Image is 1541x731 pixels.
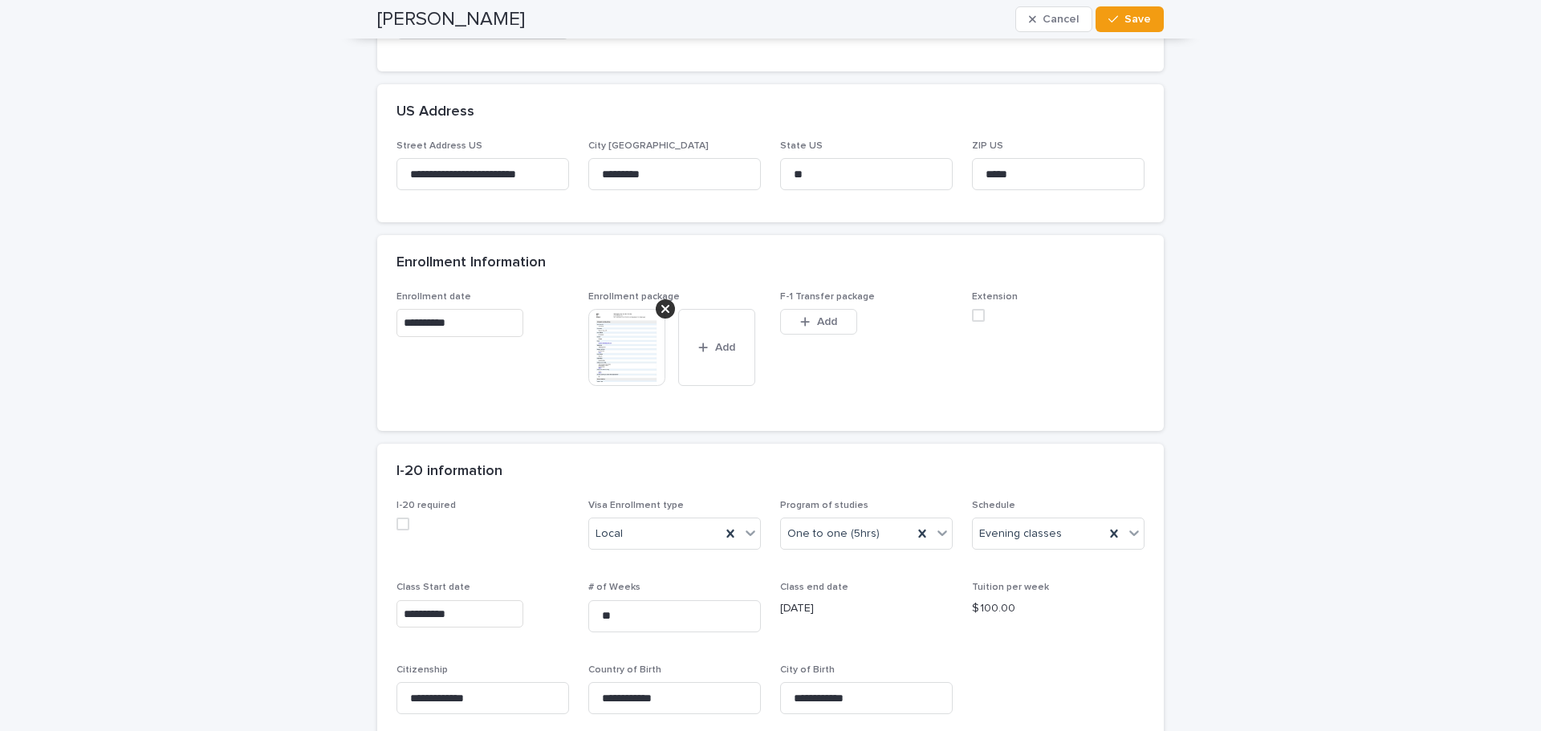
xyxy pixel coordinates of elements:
[588,665,661,675] span: Country of Birth
[780,141,823,151] span: State US
[715,342,735,353] span: Add
[787,526,880,542] span: One to one (5hrs)
[979,526,1062,542] span: Evening classes
[780,600,953,617] p: [DATE]
[972,583,1049,592] span: Tuition per week
[588,141,709,151] span: City [GEOGRAPHIC_DATA]
[588,583,640,592] span: # of Weeks
[972,600,1145,617] p: $ 100.00
[780,665,835,675] span: City of Birth
[396,104,474,121] h2: US Address
[972,501,1015,510] span: Schedule
[588,501,684,510] span: Visa Enrollment type
[1096,6,1164,32] button: Save
[596,526,623,542] span: Local
[396,583,470,592] span: Class Start date
[377,8,525,31] h2: [PERSON_NAME]
[780,292,875,302] span: F-1 Transfer package
[396,292,471,302] span: Enrollment date
[1043,14,1079,25] span: Cancel
[396,463,502,481] h2: I-20 information
[1015,6,1092,32] button: Cancel
[972,292,1018,302] span: Extension
[678,309,755,386] button: Add
[972,141,1003,151] span: ZIP US
[396,141,482,151] span: Street Address US
[1124,14,1151,25] span: Save
[396,501,456,510] span: I-20 required
[396,665,448,675] span: Citizenship
[780,583,848,592] span: Class end date
[780,501,868,510] span: Program of studies
[780,309,857,335] button: Add
[588,292,680,302] span: Enrollment package
[396,254,546,272] h2: Enrollment Information
[817,316,837,327] span: Add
